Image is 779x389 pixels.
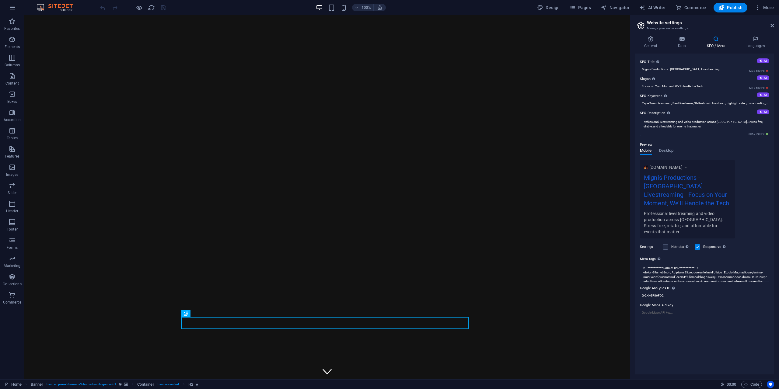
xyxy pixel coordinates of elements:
[640,109,769,117] label: SEO Description
[755,5,774,11] span: More
[649,164,683,170] span: [DOMAIN_NAME]
[137,381,154,388] span: Click to select. Double-click to edit
[124,383,128,386] i: This element contains a background
[535,3,562,12] div: Design (Ctrl+Alt+Y)
[157,381,179,388] span: . banner-content
[757,58,769,63] button: SEO Title
[598,3,632,12] button: Navigator
[570,5,591,11] span: Pages
[7,227,18,232] p: Footer
[6,172,19,177] p: Images
[35,4,81,11] img: Editor Logo
[644,165,648,169] img: FaviconMignisLogoblack-VA-1JKhj0UaA8dgh3JtcCg-0e6dEEnXalDz7r5WgG2pkQ.png
[640,92,769,100] label: SEO Keywords
[3,300,21,305] p: Commerce
[640,255,769,263] label: Meta tags
[671,243,691,251] label: Noindex
[640,83,769,90] input: Slogan...
[640,147,652,155] span: Mobile
[640,141,652,148] p: Preview
[31,381,199,388] nav: breadcrumb
[703,243,727,251] label: Responsive
[640,285,769,292] label: Google Analytics ID
[601,5,630,11] span: Navigator
[7,245,18,250] p: Forms
[567,3,593,12] button: Pages
[741,381,762,388] button: Code
[644,173,731,210] div: Mignis Productions - [GEOGRAPHIC_DATA] Livestreaming - Focus on Your Moment, We’ll Handle the Tech
[731,382,732,387] span: :
[377,5,383,10] i: On resize automatically adjust zoom level to fit chosen device.
[757,109,769,114] button: SEO Description
[119,383,122,386] i: This element is a customizable preset
[640,148,673,160] div: Preview
[196,383,198,386] i: Element contains an animation
[5,154,19,159] p: Features
[752,3,776,12] button: More
[4,26,20,31] p: Favorites
[352,4,374,11] button: 100%
[673,3,709,12] button: Commerce
[640,243,660,251] label: Settings
[640,292,769,299] input: G-1A2B3C456
[31,381,44,388] span: Click to select. Double-click to edit
[635,36,669,49] h4: General
[637,3,668,12] button: AI Writer
[757,75,769,80] button: Slogan
[5,81,19,86] p: Content
[744,381,759,388] span: Code
[4,117,21,122] p: Accordion
[697,36,737,49] h4: SEO / Meta
[747,69,769,73] span: 423 / 580 Px
[535,3,562,12] button: Design
[46,381,116,388] span: . banner .preset-banner-v3-home-hero-logo-nav-h1
[135,4,143,11] button: Click here to leave preview mode and continue editing
[644,210,731,235] div: Professional livestreaming and video production across [GEOGRAPHIC_DATA]. Stress-free, reliable, ...
[757,92,769,97] button: SEO Keywords
[8,190,17,195] p: Slider
[737,36,774,49] h4: Languages
[3,282,21,287] p: Collections
[537,5,560,11] span: Design
[5,63,20,68] p: Columns
[669,36,697,49] h4: Data
[714,3,747,12] button: Publish
[720,381,736,388] h6: Session time
[659,147,674,155] span: Desktop
[747,86,769,90] span: 421 / 580 Px
[676,5,706,11] span: Commerce
[188,381,193,388] span: Click to select. Double-click to edit
[640,309,769,316] input: Google Maps API key...
[640,302,769,309] label: Google Maps API key
[148,4,155,11] button: reload
[5,44,20,49] p: Elements
[640,58,769,66] label: SEO Title
[647,26,762,31] h3: Manage your website settings
[718,5,742,11] span: Publish
[6,209,18,214] p: Header
[361,4,371,11] h6: 100%
[640,75,769,83] label: Slogan
[647,20,774,26] h2: Website settings
[727,381,736,388] span: 00 00
[5,381,22,388] a: Click to cancel selection. Double-click to open Pages
[4,263,20,268] p: Marketing
[639,5,666,11] span: AI Writer
[767,381,774,388] button: Usercentrics
[7,99,17,104] p: Boxes
[747,132,769,136] span: 805 / 990 Px
[148,4,155,11] i: Reload page
[7,136,18,141] p: Tables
